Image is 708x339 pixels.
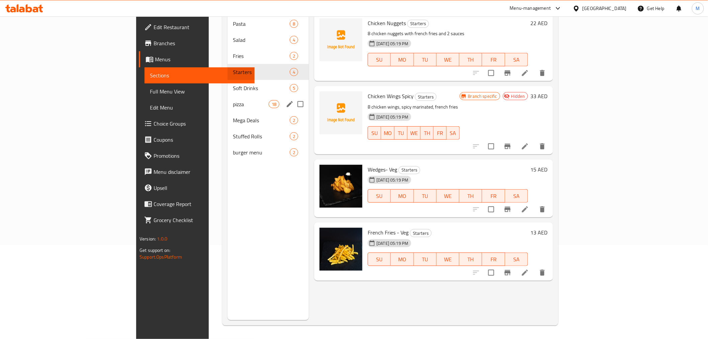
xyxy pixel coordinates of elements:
[393,255,411,264] span: MO
[393,55,411,65] span: MO
[482,253,505,266] button: FR
[414,53,437,66] button: TU
[320,165,362,208] img: Wedges- Veg
[374,41,411,47] span: [DATE] 05:19 PM
[371,55,388,65] span: SU
[154,39,249,47] span: Branches
[508,55,525,65] span: SA
[290,148,298,156] div: items
[505,53,528,66] button: SA
[233,100,269,108] span: pizza
[408,126,421,140] button: WE
[534,65,550,81] button: delete
[407,20,429,28] div: Starters
[139,35,254,51] a: Branches
[531,228,548,237] h6: 13 AED
[374,177,411,183] span: [DATE] 05:19 PM
[397,128,405,138] span: TU
[285,99,295,109] button: edit
[583,5,627,12] div: [GEOGRAPHIC_DATA]
[500,201,516,217] button: Branch-specific-item
[521,142,529,150] a: Edit menu item
[139,148,254,164] a: Promotions
[228,13,309,163] nav: Menu sections
[508,255,525,264] span: SA
[500,265,516,281] button: Branch-specific-item
[154,136,249,144] span: Coupons
[155,55,249,63] span: Menus
[439,191,457,201] span: WE
[368,103,459,111] p: 8 chicken wings, spicy marinated, french fries
[391,53,414,66] button: MO
[531,91,548,101] h6: 33 AED
[139,180,254,196] a: Upsell
[484,66,498,80] span: Select to update
[140,253,182,261] a: Support.OpsPlatform
[228,96,309,112] div: pizza18edit
[421,126,434,140] button: TH
[145,83,254,99] a: Full Menu View
[437,253,459,266] button: WE
[228,80,309,96] div: Soft Drinks5
[399,166,420,174] span: Starters
[482,189,505,203] button: FR
[233,68,290,76] div: Starters
[368,29,528,38] p: 8 chicken nuggets with french fries and 2 sauces
[410,229,431,237] span: Starters
[417,191,434,201] span: TU
[139,116,254,132] a: Choice Groups
[374,240,411,247] span: [DATE] 05:19 PM
[269,101,279,108] span: 18
[465,93,500,99] span: Branch specific
[290,52,298,60] div: items
[459,53,482,66] button: TH
[320,18,362,61] img: Chicken Nuggets
[371,255,388,264] span: SU
[368,126,381,140] button: SU
[154,216,249,224] span: Grocery Checklist
[290,20,298,28] div: items
[368,91,414,101] span: Chicken Wings Spicy
[290,84,298,92] div: items
[368,53,391,66] button: SU
[269,100,279,108] div: items
[500,138,516,154] button: Branch-specific-item
[320,91,362,134] img: Chicken Wings Spicy
[150,87,249,95] span: Full Menu View
[290,37,298,43] span: 4
[462,55,479,65] span: TH
[139,212,254,228] a: Grocery Checklist
[484,202,498,216] span: Select to update
[534,138,550,154] button: delete
[371,191,388,201] span: SU
[462,255,479,264] span: TH
[408,20,429,27] span: Starters
[531,18,548,28] h6: 22 AED
[228,64,309,80] div: Starters4
[368,164,397,175] span: Wedges- Veg
[484,266,498,280] span: Select to update
[449,128,457,138] span: SA
[482,53,505,66] button: FR
[371,128,378,138] span: SU
[228,144,309,160] div: burger menu2
[154,200,249,208] span: Coverage Report
[368,253,391,266] button: SU
[459,253,482,266] button: TH
[139,51,254,67] a: Menus
[462,191,479,201] span: TH
[290,21,298,27] span: 8
[447,126,460,140] button: SA
[140,234,156,243] span: Version:
[414,189,437,203] button: TU
[290,68,298,76] div: items
[531,165,548,174] h6: 15 AED
[145,67,254,83] a: Sections
[290,85,298,91] span: 5
[157,234,168,243] span: 1.0.0
[391,253,414,266] button: MO
[368,227,409,238] span: French Fries - Veg
[139,164,254,180] a: Menu disclaimer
